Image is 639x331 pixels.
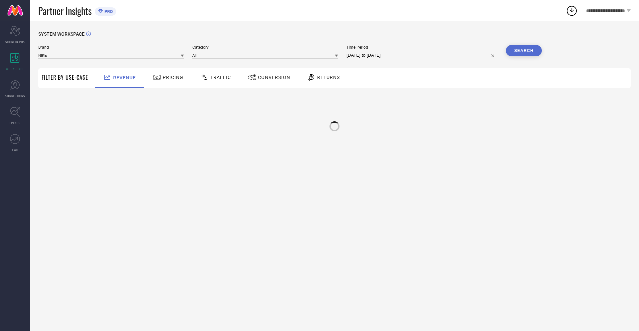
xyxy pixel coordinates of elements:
[163,75,183,80] span: Pricing
[210,75,231,80] span: Traffic
[258,75,290,80] span: Conversion
[317,75,340,80] span: Returns
[5,39,25,44] span: SCORECARDS
[5,93,25,98] span: SUGGESTIONS
[38,4,92,18] span: Partner Insights
[12,147,18,152] span: FWD
[346,51,498,59] input: Select time period
[42,73,88,81] span: Filter By Use-Case
[103,9,113,14] span: PRO
[6,66,24,71] span: WORKSPACE
[38,31,85,37] span: SYSTEM WORKSPACE
[192,45,338,50] span: Category
[9,120,21,125] span: TRENDS
[506,45,542,56] button: Search
[566,5,578,17] div: Open download list
[346,45,498,50] span: Time Period
[113,75,136,80] span: Revenue
[38,45,184,50] span: Brand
